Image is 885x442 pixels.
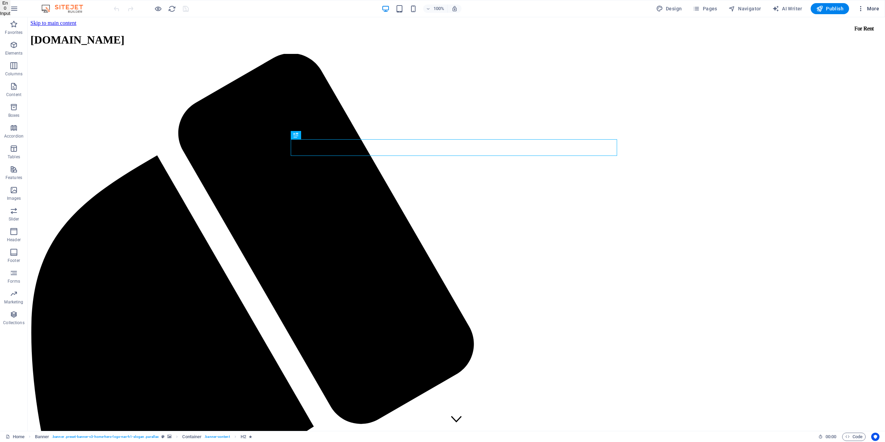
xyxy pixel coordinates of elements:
[7,237,21,243] p: Header
[842,433,866,441] button: Code
[6,175,22,180] p: Features
[8,258,20,263] p: Footer
[8,279,20,284] p: Forms
[35,433,49,441] span: Click to select. Double-click to edit
[241,433,246,441] span: Click to select. Double-click to edit
[826,433,836,441] span: 00 00
[52,433,159,441] span: . banner .preset-banner-v3-home-hero-logo-nav-h1-slogan .parallax
[161,435,165,439] i: This element is a customizable preset
[871,433,879,441] button: Usercentrics
[845,433,863,441] span: Code
[818,433,837,441] h6: Session time
[5,71,22,77] p: Columns
[249,435,252,439] i: Element contains an animation
[5,50,23,56] p: Elements
[8,113,20,118] p: Boxes
[8,154,20,160] p: Tables
[7,196,21,201] p: Images
[35,433,252,441] nav: breadcrumb
[4,299,23,305] p: Marketing
[6,92,21,97] p: Content
[830,434,831,439] span: :
[3,320,24,326] p: Collections
[182,433,202,441] span: Click to select. Double-click to edit
[3,3,49,9] a: Skip to main content
[6,433,25,441] a: Click to cancel selection. Double-click to open Pages
[4,133,24,139] p: Accordion
[821,6,852,17] div: For Rent
[204,433,230,441] span: . banner-content
[167,435,171,439] i: This element contains a background
[5,30,22,35] p: Favorites
[9,216,19,222] p: Slider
